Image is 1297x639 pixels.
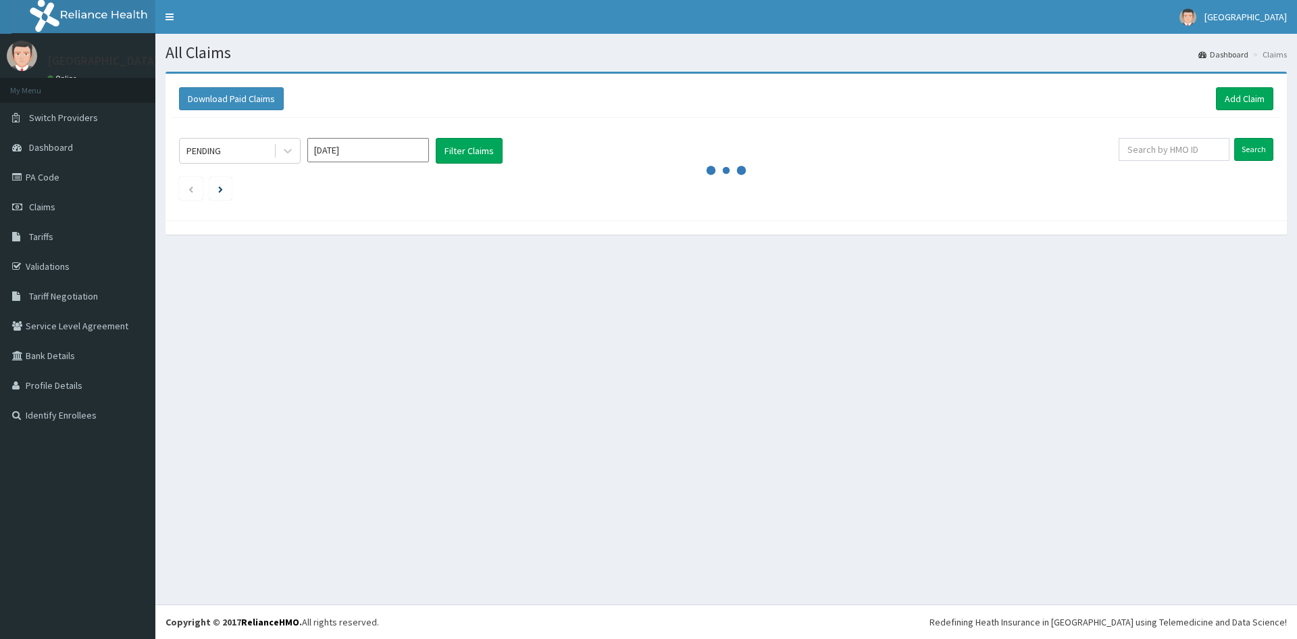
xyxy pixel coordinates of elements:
a: Dashboard [1198,49,1248,60]
footer: All rights reserved. [155,605,1297,639]
input: Select Month and Year [307,138,429,162]
strong: Copyright © 2017 . [166,616,302,628]
h1: All Claims [166,44,1287,62]
a: Online [47,74,80,83]
span: Tariffs [29,231,53,243]
span: Dashboard [29,141,73,153]
a: Previous page [188,183,194,195]
div: PENDING [186,144,221,158]
img: User Image [7,41,37,71]
img: User Image [1179,9,1196,26]
span: Tariff Negotiation [29,290,98,302]
a: Add Claim [1216,87,1273,110]
p: [GEOGRAPHIC_DATA] [47,55,159,67]
button: Download Paid Claims [179,87,284,110]
svg: audio-loading [706,150,746,191]
a: RelianceHMO [241,616,299,628]
li: Claims [1250,49,1287,60]
a: Next page [218,183,223,195]
button: Filter Claims [436,138,503,164]
span: Switch Providers [29,112,98,124]
span: [GEOGRAPHIC_DATA] [1204,11,1287,23]
input: Search by HMO ID [1119,138,1229,161]
span: Claims [29,201,55,213]
div: Redefining Heath Insurance in [GEOGRAPHIC_DATA] using Telemedicine and Data Science! [930,615,1287,629]
input: Search [1234,138,1273,161]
